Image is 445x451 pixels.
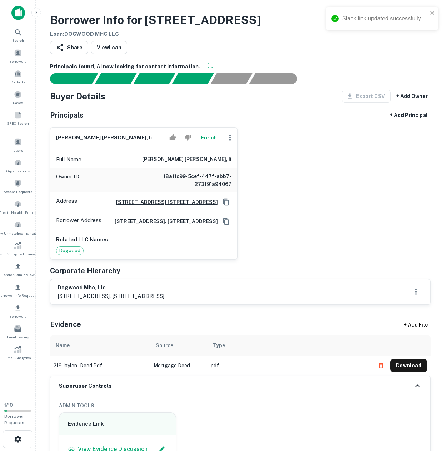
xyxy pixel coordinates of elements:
a: Create Notable Person [2,197,34,217]
a: Borrower Info Requests [2,280,34,300]
div: Email Analytics [2,343,34,362]
a: [STREET_ADDRESS]. [STREET_ADDRESS] [109,217,218,225]
a: Review Unmatched Transactions [2,218,34,237]
span: Email Testing [7,334,29,340]
h5: Principals [50,110,84,121]
span: Organizations [6,168,30,174]
p: Related LLC Names [56,235,231,244]
a: Search [2,25,34,45]
a: Borrowers [2,46,34,65]
h6: Superuser Controls [59,382,112,390]
span: Borrowers [9,58,26,64]
div: Source [156,341,173,350]
a: Borrowers [2,301,34,320]
td: Mortgage Deed [150,356,207,376]
a: SREO Search [2,108,34,128]
button: close [430,10,435,17]
h6: dogwood mhc, llc [57,284,164,292]
span: Lender Admin View [1,272,35,278]
a: ViewLoan [91,41,127,54]
a: Lender Admin View [2,260,34,279]
div: Name [56,341,70,350]
img: capitalize-icon.png [11,6,25,20]
h6: [PERSON_NAME] [PERSON_NAME], ii [142,155,231,164]
div: AI fulfillment process complete. [249,73,306,84]
span: Saved [13,100,23,106]
div: Type [213,341,225,350]
div: Slack link updated successfully [342,14,428,23]
h5: Evidence [50,319,81,330]
th: Source [150,335,207,356]
button: Reject [182,131,194,145]
button: Enrich [197,131,220,145]
div: + Add File [391,318,441,331]
span: 1 / 10 [4,402,13,408]
h6: Evidence Link [68,420,167,428]
span: Users [13,147,23,153]
a: Contacts [2,67,34,86]
button: Share [50,41,88,54]
button: Delete file [375,360,387,371]
span: Borrowers [9,313,26,319]
td: 219 jaylen - deed.pdf [50,356,150,376]
span: Contacts [11,79,25,85]
a: Users [2,135,34,155]
h6: Principals found, AI now looking for contact information... [50,63,431,71]
span: Borrower Requests [4,414,24,425]
a: Access Requests [2,177,34,196]
a: Review LTV Flagged Transactions [2,239,34,258]
td: pdf [207,356,371,376]
a: Saved [2,88,34,107]
h5: Corporate Hierarchy [50,265,120,276]
p: Borrower Address [56,216,101,227]
button: Copy Address [221,197,231,207]
iframe: Chat Widget [409,394,445,428]
span: Dogwood [56,247,83,254]
div: Sending borrower request to AI... [41,73,95,84]
h3: Borrower Info for [STREET_ADDRESS] [50,11,261,29]
button: + Add Owner [394,90,431,103]
p: Full Name [56,155,81,164]
span: Search [12,38,24,43]
div: Principals found, still searching for contact information. This may take time... [210,73,252,84]
h6: ADMIN TOOLS [59,402,422,410]
button: Accept [166,131,179,145]
a: Organizations [2,156,34,175]
p: Address [56,197,77,207]
span: Access Requests [4,189,32,195]
span: SREO Search [7,121,29,126]
button: Download [390,359,427,372]
button: Copy Address [221,216,231,227]
h6: 18af1c99-5cef-447f-abb7-273f91a94067 [146,172,231,188]
a: Email Testing [2,322,34,341]
span: Email Analytics [5,355,31,361]
p: [STREET_ADDRESS]. [STREET_ADDRESS] [57,292,164,300]
div: Principals found, AI now looking for contact information... [172,73,214,84]
button: + Add Principal [387,109,431,122]
h4: Buyer Details [50,90,105,103]
div: Documents found, AI parsing details... [133,73,175,84]
h6: [PERSON_NAME] [PERSON_NAME], ii [56,134,152,142]
th: Name [50,335,150,356]
h6: Loan : DOGWOOD MHC LLC [50,30,261,38]
a: [STREET_ADDRESS] [STREET_ADDRESS] [110,198,218,206]
div: Your request is received and processing... [95,73,136,84]
p: Owner ID [56,172,79,188]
